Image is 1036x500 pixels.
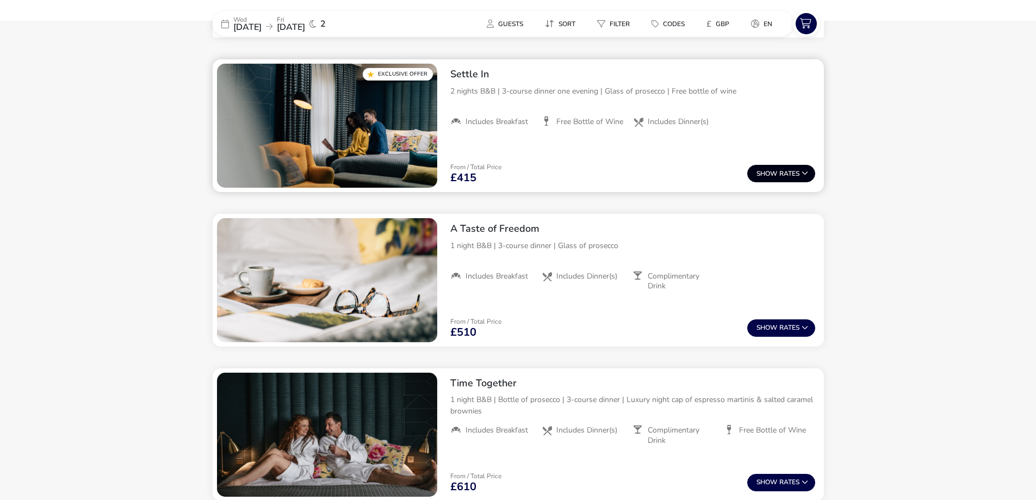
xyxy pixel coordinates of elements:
button: Guests [478,16,532,32]
span: en [764,20,772,28]
naf-pibe-menu-bar-item: Sort [536,16,588,32]
i: £ [706,18,711,29]
h2: Settle In [450,68,815,81]
p: From / Total Price [450,164,501,170]
span: Sort [559,20,575,28]
div: Time Together1 night B&B | Bottle of prosecco | 3-course dinner | Luxury night cap of espresso ma... [442,368,824,454]
button: ShowRates [747,474,815,491]
p: 1 night B&B | 3-course dinner | Glass of prosecco [450,240,815,251]
p: Fri [277,16,305,23]
span: Includes Dinner(s) [556,425,617,435]
span: Codes [663,20,685,28]
p: Wed [233,16,262,23]
p: From / Total Price [450,473,501,479]
div: A Taste of Freedom1 night B&B | 3-course dinner | Glass of proseccoIncludes BreakfastIncludes Din... [442,214,824,300]
span: [DATE] [233,21,262,33]
span: Show [756,479,779,486]
button: en [742,16,781,32]
div: Settle In2 nights B&B | 3-course dinner one evening | Glass of prosecco | Free bottle of wineIncl... [442,59,824,135]
span: Filter [610,20,630,28]
p: 1 night B&B | Bottle of prosecco | 3-course dinner | Luxury night cap of espresso martinis & salt... [450,394,815,417]
span: £510 [450,327,476,338]
button: ShowRates [747,165,815,182]
span: [DATE] [277,21,305,33]
span: Show [756,170,779,177]
span: Guests [498,20,523,28]
span: Free Bottle of Wine [556,117,623,127]
span: Includes Dinner(s) [556,271,617,281]
span: £610 [450,482,476,492]
h2: Time Together [450,377,815,390]
span: Includes Dinner(s) [648,117,709,127]
button: Sort [536,16,584,32]
span: Complimentary Drink [648,271,715,291]
button: ShowRates [747,319,815,337]
span: Show [756,324,779,331]
span: Includes Breakfast [466,271,528,281]
p: 2 nights B&B | 3-course dinner one evening | Glass of prosecco | Free bottle of wine [450,85,815,97]
naf-pibe-menu-bar-item: Codes [643,16,698,32]
naf-pibe-menu-bar-item: Filter [588,16,643,32]
span: Includes Breakfast [466,117,528,127]
p: From / Total Price [450,318,501,325]
naf-pibe-menu-bar-item: Guests [478,16,536,32]
naf-pibe-menu-bar-item: £GBP [698,16,742,32]
swiper-slide: 1 / 1 [217,64,437,188]
span: 2 [320,20,326,28]
div: Wed[DATE]Fri[DATE]2 [213,11,376,36]
span: GBP [716,20,729,28]
span: £415 [450,172,476,183]
span: Includes Breakfast [466,425,528,435]
naf-pibe-menu-bar-item: en [742,16,785,32]
button: Codes [643,16,693,32]
div: Exclusive Offer [363,68,433,81]
button: Filter [588,16,638,32]
span: Free Bottle of Wine [739,425,806,435]
button: £GBP [698,16,738,32]
swiper-slide: 1 / 1 [217,218,437,342]
swiper-slide: 1 / 1 [217,373,437,497]
h2: A Taste of Freedom [450,223,815,235]
span: Complimentary Drink [648,425,715,445]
